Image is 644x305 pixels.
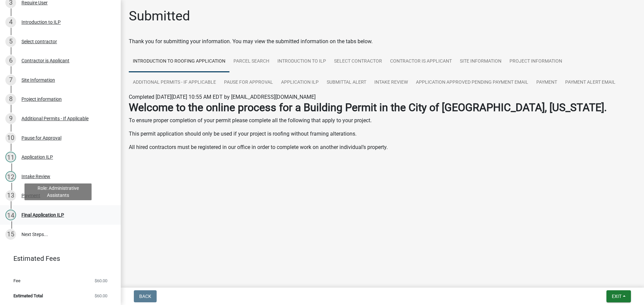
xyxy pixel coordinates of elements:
div: 5 [5,36,16,47]
div: Require User [21,0,48,5]
div: Site Information [21,78,55,82]
strong: Welcome to the online process for a Building Permit in the City of [GEOGRAPHIC_DATA], [US_STATE]. [129,101,607,114]
span: Back [139,294,151,299]
div: 11 [5,152,16,162]
div: Thank you for submitting your information. You may view the submitted information on the tabs below. [129,37,636,46]
a: Submittal Alert [323,72,370,93]
div: Select contractor [21,39,57,44]
a: Contractor is Applicant [386,51,456,72]
div: 8 [5,94,16,104]
div: Application ILP [21,155,53,159]
div: Intake Review [21,174,50,179]
a: Intake Review [370,72,412,93]
a: Parcel search [229,51,273,72]
div: Pause for Approval [21,136,61,140]
span: Estimated Total [13,294,43,298]
div: Contractor is Applicant [21,58,69,63]
p: This permit application should only be used if your project is roofing without framing alterations. [129,130,636,138]
a: Application Approved Pending Payment Email [412,72,532,93]
div: 4 [5,17,16,27]
div: 10 [5,133,16,143]
div: Final Application ILP [21,213,64,217]
span: $60.00 [95,294,107,298]
span: Fee [13,279,20,283]
div: Introduction to ILP [21,20,61,24]
h1: Submitted [129,8,190,24]
p: To ensure proper completion of your permit please complete all the following that apply to your p... [129,117,636,125]
div: 15 [5,229,16,240]
div: Project information [21,97,62,101]
div: 6 [5,55,16,66]
button: Back [134,290,157,302]
a: Payment Alert Email [561,72,620,93]
span: Exit [612,294,622,299]
a: Additional Permits - If Applicable [129,72,220,93]
p: All hired contractors must be registered in our office in order to complete work on another indiv... [129,143,636,151]
span: Completed [DATE][DATE] 10:55 AM EDT by [EMAIL_ADDRESS][DOMAIN_NAME] [129,94,316,100]
a: Introduction to Roofing Application [129,51,229,72]
a: Pause for Approval [220,72,277,93]
a: Select contractor [330,51,386,72]
a: Introduction to ILP [273,51,330,72]
a: Estimated Fees [5,252,110,265]
div: Additional Permits - If Applicable [21,116,89,121]
a: Application ILP [277,72,323,93]
button: Exit [606,290,631,302]
div: 9 [5,113,16,124]
a: Payment [532,72,561,93]
div: 12 [5,171,16,182]
div: 7 [5,75,16,85]
div: Role: Administrative Assistants [24,183,92,200]
div: 13 [5,190,16,201]
div: Payment [21,193,40,198]
a: Project information [505,51,566,72]
span: $60.00 [95,279,107,283]
div: 14 [5,210,16,220]
a: Site Information [456,51,505,72]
